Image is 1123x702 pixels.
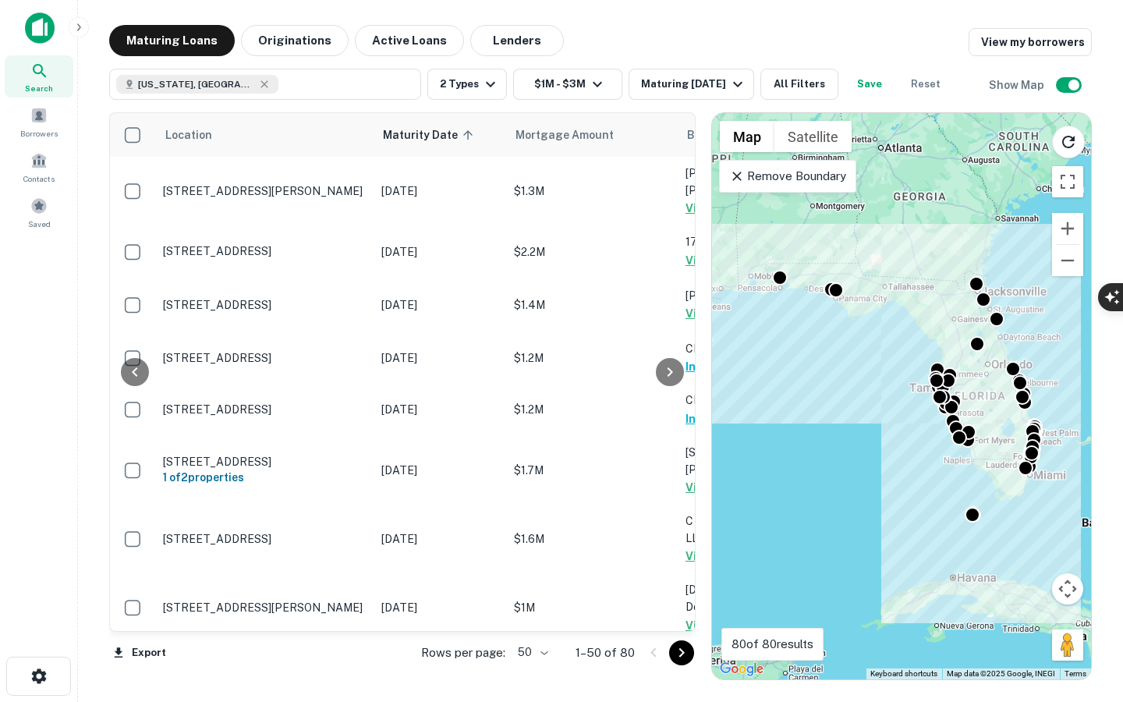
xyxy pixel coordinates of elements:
[381,243,498,261] p: [DATE]
[374,113,506,157] th: Maturity Date
[989,76,1047,94] h6: Show Map
[138,77,255,91] span: [US_STATE], [GEOGRAPHIC_DATA]
[241,25,349,56] button: Originations
[514,183,670,200] p: $1.3M
[712,113,1091,679] div: 0 0
[23,172,55,185] span: Contacts
[28,218,51,230] span: Saved
[685,581,841,615] p: [DEMOGRAPHIC_DATA] Development LLC
[163,469,366,486] h6: 1 of 2 properties
[901,69,951,100] button: Reset
[669,640,694,665] button: Go to next page
[165,126,212,144] span: Location
[514,349,670,367] p: $1.2M
[514,530,670,548] p: $1.6M
[685,357,772,376] button: Info Requested
[1052,166,1083,197] button: Toggle fullscreen view
[685,478,755,497] button: View Details
[969,28,1092,56] a: View my borrowers
[629,69,754,100] button: Maturing [DATE]
[685,165,841,199] p: [PERSON_NAME] [PERSON_NAME]
[381,530,498,548] p: [DATE]
[685,287,841,304] p: [PERSON_NAME]
[163,298,366,312] p: [STREET_ADDRESS]
[685,251,755,270] button: View Details
[381,296,498,314] p: [DATE]
[685,547,755,565] button: View Details
[760,69,838,100] button: All Filters
[685,233,841,250] p: 1718 Laurel LLC
[774,121,852,152] button: Show satellite imagery
[109,69,421,100] button: [US_STATE], [GEOGRAPHIC_DATA]
[685,616,755,635] button: View Details
[163,532,366,546] p: [STREET_ADDRESS]
[1052,126,1085,158] button: Reload search area
[685,444,841,478] p: [STREET_ADDRESS][PERSON_NAME] LLC
[845,69,895,100] button: Save your search to get updates of matches that match your search criteria.
[512,641,551,664] div: 50
[1052,213,1083,244] button: Zoom in
[870,668,937,679] button: Keyboard shortcuts
[427,69,507,100] button: 2 Types
[687,126,769,144] span: Borrower Name
[1052,573,1083,604] button: Map camera controls
[470,25,564,56] button: Lenders
[685,512,841,547] p: C & P Worldwide Holdings IV LLC
[1045,577,1123,652] iframe: Chat Widget
[514,401,670,418] p: $1.2M
[355,25,464,56] button: Active Loans
[421,643,505,662] p: Rows per page:
[515,126,634,144] span: Mortgage Amount
[163,244,366,258] p: [STREET_ADDRESS]
[381,183,498,200] p: [DATE]
[381,349,498,367] p: [DATE]
[514,243,670,261] p: $2.2M
[155,113,374,157] th: Location
[109,25,235,56] button: Maturing Loans
[383,126,478,144] span: Maturity Date
[381,401,498,418] p: [DATE]
[25,82,53,94] span: Search
[5,191,73,233] a: Saved
[685,392,841,409] p: CDH ONE LLC
[685,199,755,218] button: View Details
[5,146,73,188] a: Contacts
[381,599,498,616] p: [DATE]
[720,121,774,152] button: Show street map
[514,462,670,479] p: $1.7M
[109,641,170,665] button: Export
[947,669,1055,678] span: Map data ©2025 Google, INEGI
[381,462,498,479] p: [DATE]
[20,127,58,140] span: Borrowers
[685,340,841,357] p: CDH ONE LLC
[685,409,772,428] button: Info Requested
[163,402,366,417] p: [STREET_ADDRESS]
[5,101,73,143] a: Borrowers
[732,635,813,654] p: 80 of 80 results
[25,12,55,44] img: capitalize-icon.png
[513,69,622,100] button: $1M - $3M
[506,113,678,157] th: Mortgage Amount
[163,601,366,615] p: [STREET_ADDRESS][PERSON_NAME]
[514,296,670,314] p: $1.4M
[685,304,755,323] button: View Details
[716,659,767,679] img: Google
[514,599,670,616] p: $1M
[576,643,635,662] p: 1–50 of 80
[5,55,73,97] a: Search
[641,75,747,94] div: Maturing [DATE]
[163,455,366,469] p: [STREET_ADDRESS]
[163,351,366,365] p: [STREET_ADDRESS]
[729,167,845,186] p: Remove Boundary
[163,184,366,198] p: [STREET_ADDRESS][PERSON_NAME]
[716,659,767,679] a: Open this area in Google Maps (opens a new window)
[1052,245,1083,276] button: Zoom out
[1065,669,1086,678] a: Terms (opens in new tab)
